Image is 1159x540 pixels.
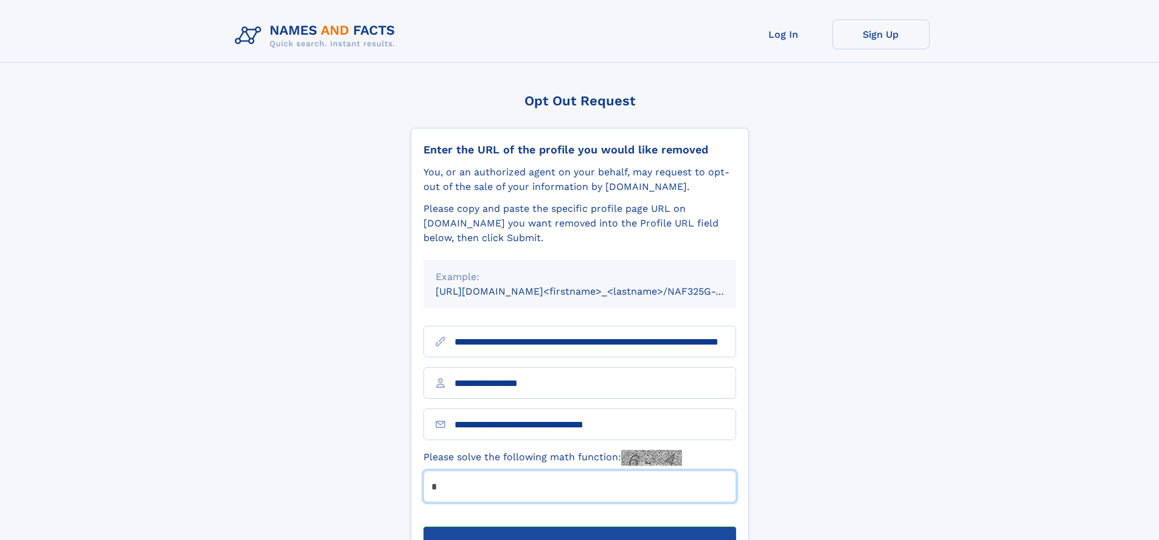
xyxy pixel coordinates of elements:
[423,165,736,194] div: You, or an authorized agent on your behalf, may request to opt-out of the sale of your informatio...
[423,450,682,466] label: Please solve the following math function:
[436,270,724,284] div: Example:
[436,286,759,297] small: [URL][DOMAIN_NAME]<firstname>_<lastname>/NAF325G-xxxxxxxx
[411,93,749,108] div: Opt Out Request
[423,143,736,156] div: Enter the URL of the profile you would like removed
[832,19,930,49] a: Sign Up
[230,19,405,52] img: Logo Names and Facts
[423,202,736,245] div: Please copy and paste the specific profile page URL on [DOMAIN_NAME] you want removed into the Pr...
[735,19,832,49] a: Log In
